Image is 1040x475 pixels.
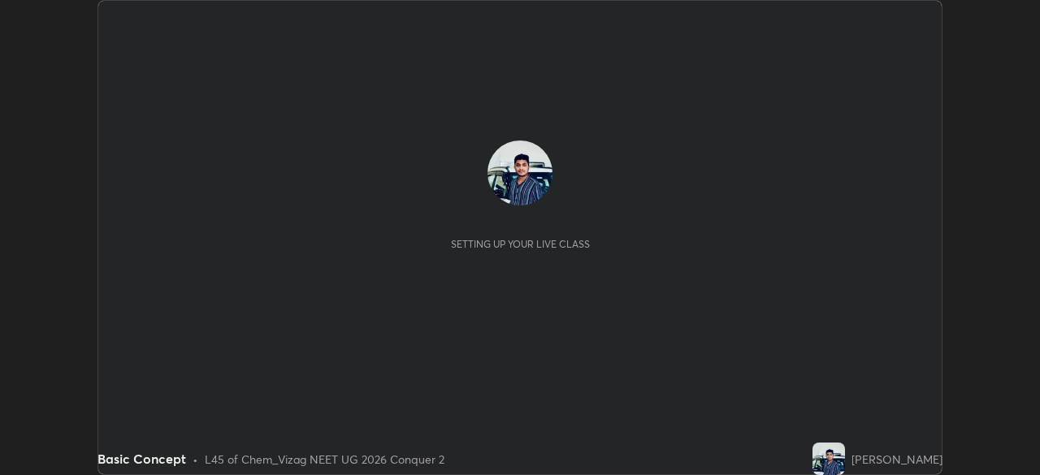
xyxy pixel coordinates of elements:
[97,449,186,469] div: Basic Concept
[812,443,845,475] img: 1351eabd0d4b4398a4dd67eb40e67258.jpg
[451,238,590,250] div: Setting up your live class
[487,140,552,205] img: 1351eabd0d4b4398a4dd67eb40e67258.jpg
[193,451,198,468] div: •
[205,451,444,468] div: L45 of Chem_Vizag NEET UG 2026 Conquer 2
[851,451,942,468] div: [PERSON_NAME]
